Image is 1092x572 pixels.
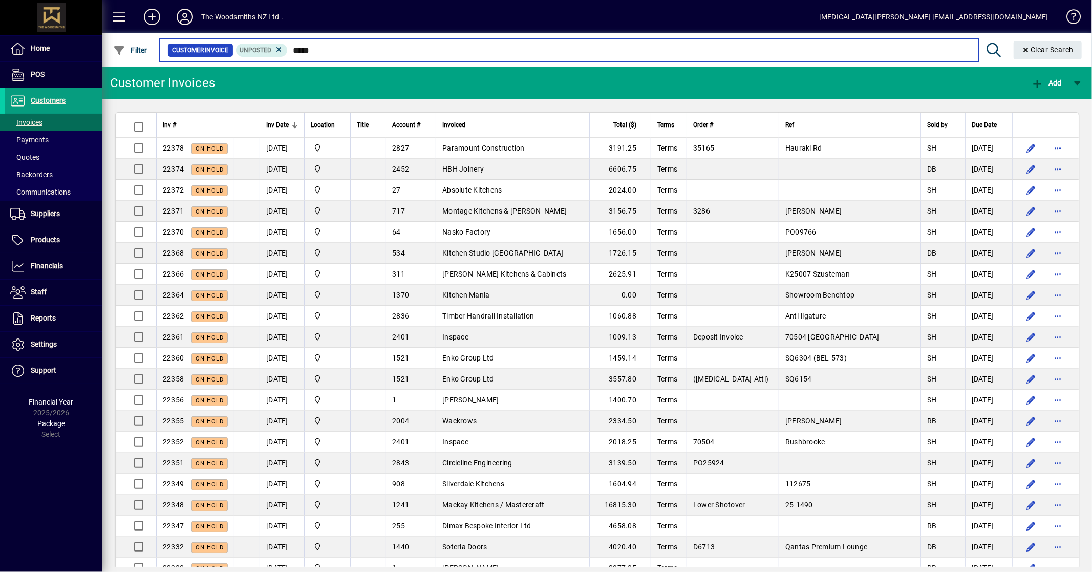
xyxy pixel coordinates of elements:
[163,312,184,320] span: 22362
[1023,140,1039,156] button: Edit
[163,438,184,446] span: 22352
[972,119,997,131] span: Due Date
[260,159,304,180] td: [DATE]
[442,438,468,446] span: Inspace
[1023,476,1039,492] button: Edit
[196,166,224,173] span: On hold
[1023,518,1039,534] button: Edit
[927,333,937,341] span: SH
[163,396,184,404] span: 22356
[163,375,184,383] span: 22358
[196,208,224,215] span: On hold
[1050,350,1066,366] button: More options
[392,480,405,488] span: 908
[260,327,304,348] td: [DATE]
[163,417,184,425] span: 22355
[311,394,344,406] span: The Woodsmiths
[965,453,1012,474] td: [DATE]
[266,119,298,131] div: Inv Date
[927,396,937,404] span: SH
[357,119,369,131] span: Title
[442,459,512,467] span: Circleline Engineering
[927,119,959,131] div: Sold by
[260,348,304,369] td: [DATE]
[1031,79,1062,87] span: Add
[392,144,409,152] span: 2827
[163,144,184,152] span: 22378
[965,180,1012,201] td: [DATE]
[29,398,74,406] span: Financial Year
[965,348,1012,369] td: [DATE]
[589,474,651,495] td: 1604.94
[196,418,224,425] span: On hold
[1023,224,1039,240] button: Edit
[927,459,937,467] span: SH
[965,411,1012,432] td: [DATE]
[311,119,344,131] div: Location
[260,201,304,222] td: [DATE]
[266,119,289,131] span: Inv Date
[1050,476,1066,492] button: More options
[196,250,224,257] span: On hold
[392,228,401,236] span: 64
[1023,245,1039,261] button: Edit
[31,314,56,322] span: Reports
[311,457,344,469] span: The Woodsmiths
[196,334,224,341] span: On hold
[163,333,184,341] span: 22361
[965,201,1012,222] td: [DATE]
[5,201,102,227] a: Suppliers
[113,46,147,54] span: Filter
[392,119,420,131] span: Account #
[163,249,184,257] span: 22368
[965,432,1012,453] td: [DATE]
[163,207,184,215] span: 22371
[31,340,57,348] span: Settings
[589,306,651,327] td: 1060.88
[927,165,937,173] span: DB
[657,480,677,488] span: Terms
[311,205,344,217] span: The Woodsmiths
[240,47,272,54] span: Unposted
[1059,2,1079,35] a: Knowledge Base
[785,119,914,131] div: Ref
[1050,392,1066,408] button: More options
[196,187,224,194] span: On hold
[163,459,184,467] span: 22351
[1029,74,1064,92] button: Add
[1023,350,1039,366] button: Edit
[589,264,651,285] td: 2625.91
[163,270,184,278] span: 22366
[1050,329,1066,345] button: More options
[163,165,184,173] span: 22374
[693,144,714,152] span: 35165
[31,44,50,52] span: Home
[5,358,102,384] a: Support
[1023,392,1039,408] button: Edit
[392,119,430,131] div: Account #
[927,375,937,383] span: SH
[589,201,651,222] td: 3156.75
[260,369,304,390] td: [DATE]
[311,184,344,196] span: The Woodsmiths
[311,373,344,385] span: The Woodsmiths
[196,460,224,467] span: On hold
[260,264,304,285] td: [DATE]
[196,355,224,362] span: On hold
[236,44,288,57] mat-chip: Customer Invoice Status: Unposted
[927,249,937,257] span: DB
[196,376,224,383] span: On hold
[31,262,63,270] span: Financials
[927,186,937,194] span: SH
[392,459,409,467] span: 2843
[785,438,825,446] span: Rushbrooke
[657,249,677,257] span: Terms
[589,222,651,243] td: 1656.00
[785,144,822,152] span: Hauraki Rd
[1050,203,1066,219] button: More options
[392,291,409,299] span: 1370
[311,142,344,154] span: The Woodsmiths
[589,180,651,201] td: 2024.00
[5,166,102,183] a: Backorders
[392,186,401,194] span: 27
